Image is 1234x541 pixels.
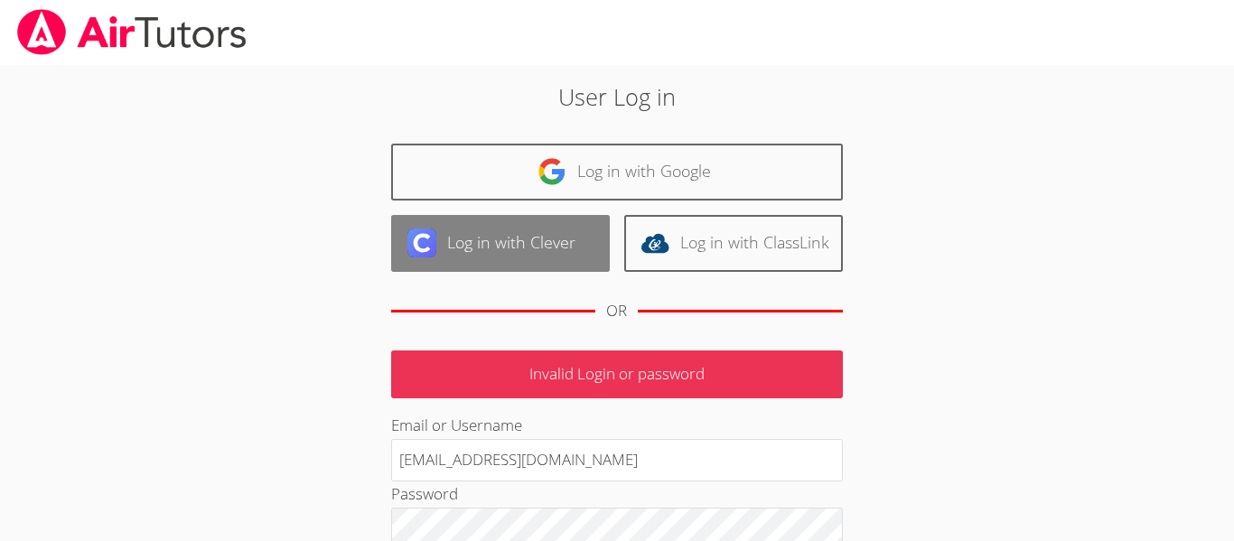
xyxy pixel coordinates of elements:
div: OR [606,298,627,324]
label: Email or Username [391,415,522,435]
a: Log in with Clever [391,215,610,272]
p: Invalid Login or password [391,350,843,398]
a: Log in with ClassLink [624,215,843,272]
img: google-logo-50288ca7cdecda66e5e0955fdab243c47b7ad437acaf1139b6f446037453330a.svg [538,157,566,186]
a: Log in with Google [391,144,843,201]
img: airtutors_banner-c4298cdbf04f3fff15de1276eac7730deb9818008684d7c2e4769d2f7ddbe033.png [15,9,248,55]
img: clever-logo-6eab21bc6e7a338710f1a6ff85c0baf02591cd810cc4098c63d3a4b26e2feb20.svg [407,229,436,257]
label: Password [391,483,458,504]
h2: User Log in [284,79,950,114]
img: classlink-logo-d6bb404cc1216ec64c9a2012d9dc4662098be43eaf13dc465df04b49fa7ab582.svg [640,229,669,257]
